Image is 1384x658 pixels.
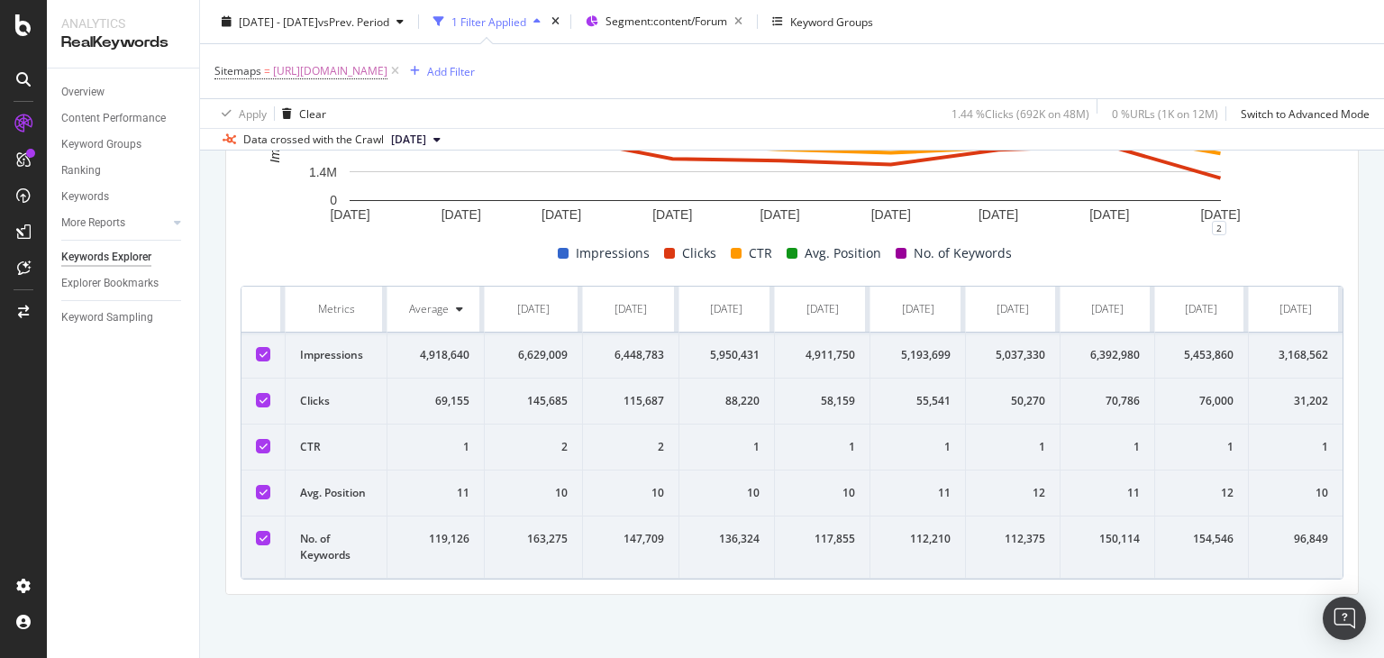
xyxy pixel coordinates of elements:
div: 5,193,699 [885,347,951,363]
div: 154,546 [1170,531,1234,547]
div: 6,448,783 [597,347,664,363]
div: More Reports [61,214,125,233]
div: 112,210 [885,531,951,547]
a: Keywords Explorer [61,248,187,267]
text: [DATE] [442,207,481,222]
div: [DATE] [517,301,550,317]
div: 6,392,980 [1075,347,1139,363]
div: 69,155 [402,393,469,409]
div: Keyword Groups [61,135,141,154]
div: 5,453,860 [1170,347,1234,363]
div: 11 [1075,485,1139,501]
span: [DATE] - [DATE] [239,14,318,29]
span: Avg. Position [805,242,881,264]
button: [DATE] - [DATE]vsPrev. Period [214,7,411,36]
td: Clicks [286,379,387,425]
a: Overview [61,83,187,102]
div: 58,159 [789,393,855,409]
div: 2 [499,439,567,455]
div: 12 [1170,485,1234,501]
text: 0 [330,194,337,208]
div: 119,126 [402,531,469,547]
div: Keyword Sampling [61,308,153,327]
div: [DATE] [902,301,934,317]
div: 50,270 [980,393,1045,409]
text: [DATE] [1089,207,1129,222]
div: 2 [1212,221,1226,235]
div: 136,324 [694,531,760,547]
a: Keywords [61,187,187,206]
div: 11 [885,485,951,501]
div: 3,168,562 [1263,347,1328,363]
text: 2.8M [309,136,337,151]
div: 6,629,009 [499,347,567,363]
div: 10 [499,485,567,501]
div: 10 [789,485,855,501]
div: 1 [402,439,469,455]
span: = [264,63,270,78]
div: 115,687 [597,393,664,409]
button: Add Filter [403,60,475,82]
div: Data crossed with the Crawl [243,132,384,148]
text: [DATE] [871,207,911,222]
div: Ranking [61,161,101,180]
div: 4,918,640 [402,347,469,363]
a: Keyword Sampling [61,308,187,327]
div: 88,220 [694,393,760,409]
div: 150,114 [1075,531,1139,547]
div: Metrics [300,301,372,317]
div: [DATE] [1185,301,1217,317]
button: 1 Filter Applied [426,7,548,36]
span: No. of Keywords [914,242,1012,264]
span: vs Prev. Period [318,14,389,29]
div: 1 [980,439,1045,455]
div: Keywords Explorer [61,248,151,267]
div: Clear [299,105,326,121]
span: [URL][DOMAIN_NAME] [273,59,387,84]
div: 112,375 [980,531,1045,547]
text: [DATE] [330,207,369,222]
span: CTR [749,242,772,264]
div: [DATE] [1091,301,1124,317]
div: 10 [694,485,760,501]
td: Impressions [286,333,387,379]
div: 4,911,750 [789,347,855,363]
div: 55,541 [885,393,951,409]
div: Apply [239,105,267,121]
div: 31,202 [1263,393,1328,409]
span: Clicks [682,242,716,264]
button: Switch to Advanced Mode [1234,99,1370,128]
div: Keywords [61,187,109,206]
text: 1.4M [309,165,337,179]
text: [DATE] [542,207,581,222]
a: Keyword Groups [61,135,187,154]
text: [DATE] [1200,207,1240,222]
div: 1 [1263,439,1328,455]
div: Keyword Groups [790,14,873,29]
div: Switch to Advanced Mode [1241,105,1370,121]
div: [DATE] [997,301,1029,317]
div: 12 [980,485,1045,501]
a: Ranking [61,161,187,180]
div: Content Performance [61,109,166,128]
text: [DATE] [652,207,692,222]
td: No. of Keywords [286,516,387,579]
div: 163,275 [499,531,567,547]
td: CTR [286,425,387,471]
div: [DATE] [1279,301,1312,317]
span: Sitemaps [214,63,261,78]
div: [DATE] [615,301,647,317]
a: More Reports [61,214,168,233]
div: 76,000 [1170,393,1234,409]
div: 10 [1263,485,1328,501]
text: [DATE] [979,207,1018,222]
div: Analytics [61,14,185,32]
div: 5,950,431 [694,347,760,363]
div: 10 [597,485,664,501]
div: Overview [61,83,105,102]
td: Avg. Position [286,471,387,516]
button: Segment:content/Forum [578,7,750,36]
div: times [548,13,563,31]
div: 1 [1170,439,1234,455]
div: 147,709 [597,531,664,547]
